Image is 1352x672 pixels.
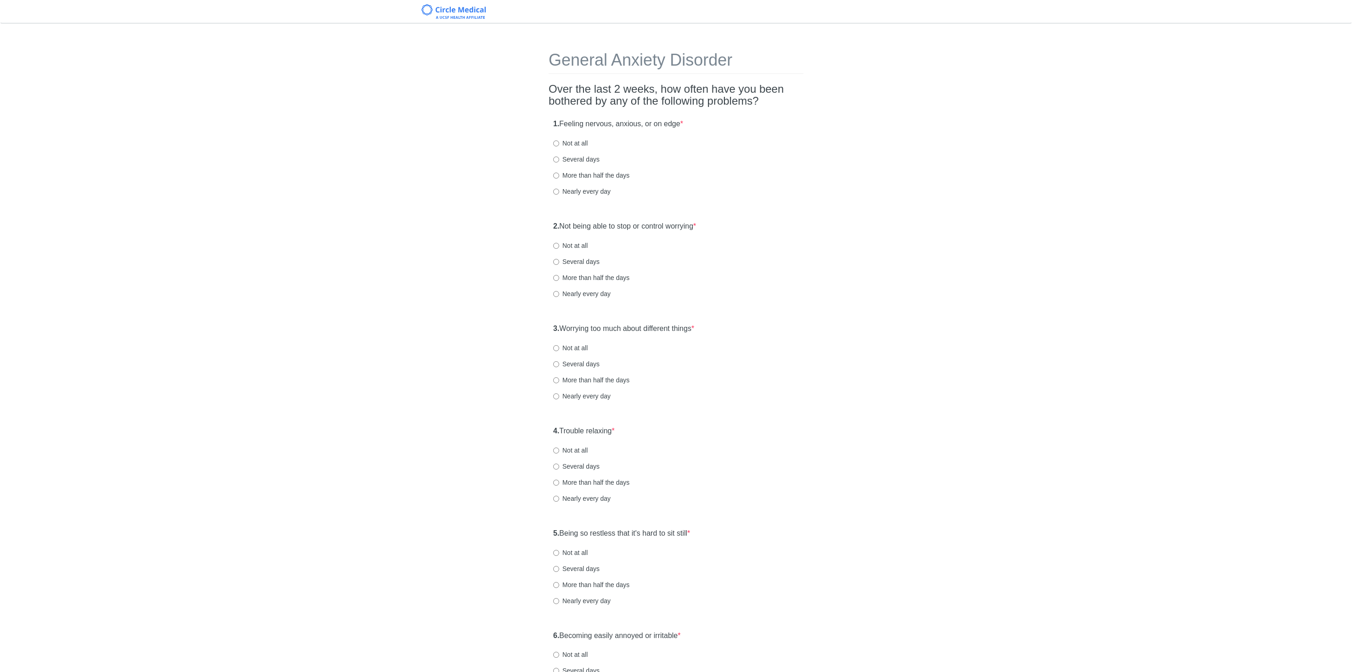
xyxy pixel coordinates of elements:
label: Not being able to stop or control worrying [553,221,696,232]
label: Not at all [553,241,588,250]
label: Nearly every day [553,187,611,196]
input: More than half the days [553,582,559,588]
label: Several days [553,564,600,573]
label: Nearly every day [553,289,611,298]
label: Becoming easily annoyed or irritable [553,631,681,641]
strong: 1. [553,120,559,128]
input: Nearly every day [553,598,559,604]
input: Several days [553,566,559,572]
input: More than half the days [553,480,559,486]
input: Not at all [553,345,559,351]
input: Not at all [553,243,559,249]
input: Several days [553,464,559,470]
label: More than half the days [553,478,629,487]
input: Nearly every day [553,393,559,399]
label: More than half the days [553,273,629,282]
label: Several days [553,359,600,369]
label: Not at all [553,446,588,455]
label: More than half the days [553,171,629,180]
strong: 4. [553,427,559,435]
label: Not at all [553,139,588,148]
input: More than half the days [553,377,559,383]
label: Several days [553,462,600,471]
input: Nearly every day [553,496,559,502]
h1: General Anxiety Disorder [549,51,803,74]
input: Several days [553,361,559,367]
input: More than half the days [553,275,559,281]
input: More than half the days [553,173,559,179]
img: Circle Medical Logo [421,4,486,19]
label: Several days [553,155,600,164]
input: Several days [553,157,559,162]
label: Nearly every day [553,494,611,503]
input: Nearly every day [553,189,559,195]
label: Feeling nervous, anxious, or on edge [553,119,683,129]
label: Worrying too much about different things [553,324,694,334]
input: Not at all [553,140,559,146]
label: More than half the days [553,375,629,385]
strong: 6. [553,632,559,639]
label: Not at all [553,650,588,659]
strong: 5. [553,529,559,537]
label: Being so restless that it's hard to sit still [553,528,690,539]
label: Not at all [553,343,588,353]
label: More than half the days [553,580,629,589]
strong: 3. [553,325,559,332]
input: Several days [553,259,559,265]
label: Nearly every day [553,596,611,605]
label: Several days [553,257,600,266]
label: Not at all [553,548,588,557]
label: Trouble relaxing [553,426,615,437]
label: Nearly every day [553,392,611,401]
strong: 2. [553,222,559,230]
input: Not at all [553,448,559,454]
input: Not at all [553,550,559,556]
h2: Over the last 2 weeks, how often have you been bothered by any of the following problems? [549,83,803,107]
input: Not at all [553,652,559,658]
input: Nearly every day [553,291,559,297]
